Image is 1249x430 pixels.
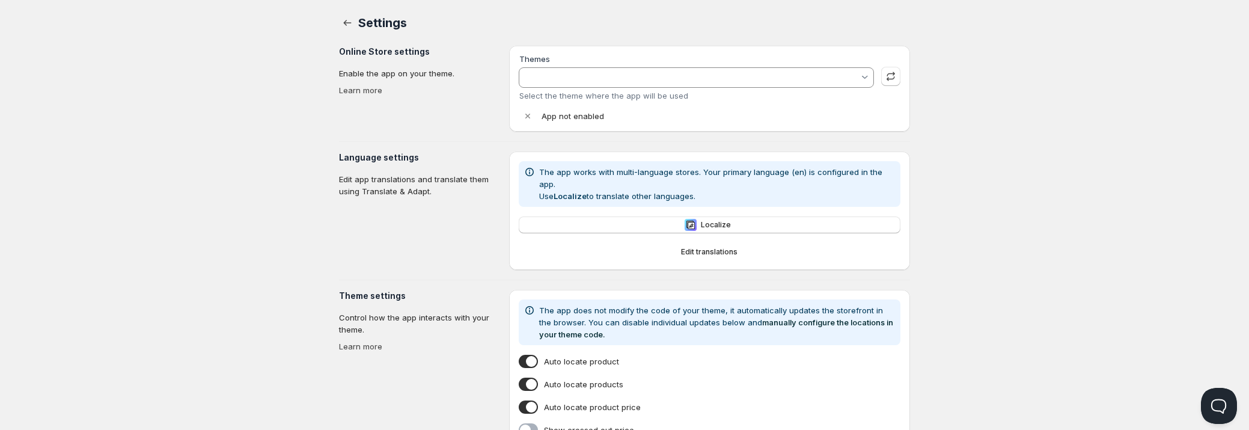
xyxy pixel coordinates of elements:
[339,152,499,164] h3: Language settings
[339,46,499,58] h3: Online Store settings
[539,304,896,340] p: The app does not modify the code of your theme, it automatically updates the storefront in the br...
[554,191,587,201] b: Localize
[1201,388,1237,424] iframe: Help Scout Beacon - Open
[519,54,550,64] label: Themes
[339,290,499,302] h3: Theme settings
[701,220,731,230] span: Localize
[519,217,900,233] button: LocalizeLocalize
[358,16,406,30] span: Settings
[519,244,900,260] button: Edit translations
[339,173,499,197] p: Edit app translations and translate them using Translate & Adapt.
[544,378,623,390] span: Auto locate products
[519,91,874,100] div: Select the theme where the app will be used
[544,355,619,367] span: Auto locate product
[542,110,604,122] p: App not enabled
[681,247,737,257] span: Edit translations
[339,67,499,79] p: Enable the app on your theme.
[339,85,382,95] a: Learn more
[339,342,382,351] a: Learn more
[539,318,893,339] a: manually configure the locations in your theme code.
[539,166,896,202] p: The app works with multi-language stores. Your primary language (en) is configured in the app. Us...
[685,219,697,231] img: Localize
[339,312,499,336] p: Control how the app interacts with your theme.
[544,401,641,413] span: Auto locate product price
